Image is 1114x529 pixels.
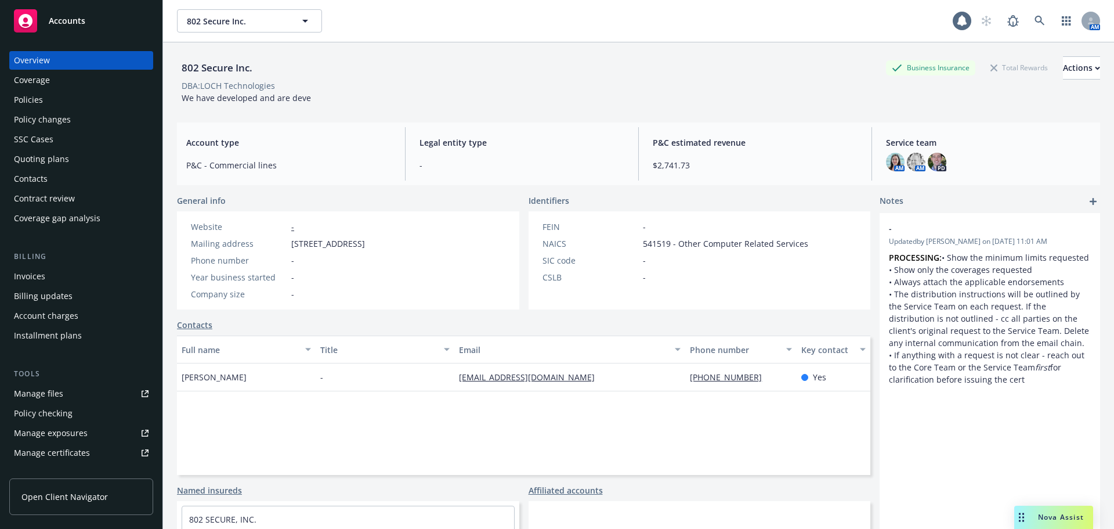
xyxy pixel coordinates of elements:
[889,252,942,263] strong: PROCESSING:
[182,371,247,383] span: [PERSON_NAME]
[177,60,257,75] div: 802 Secure Inc.
[177,195,226,207] span: General info
[542,254,638,267] div: SIC code
[419,136,624,149] span: Legal entity type
[177,484,242,496] a: Named insureds
[191,288,287,300] div: Company size
[529,195,569,207] span: Identifiers
[1001,9,1025,33] a: Report a Bug
[191,271,287,283] div: Year business started
[9,51,153,70] a: Overview
[186,136,391,149] span: Account type
[49,16,85,26] span: Accounts
[14,170,48,188] div: Contacts
[419,159,624,171] span: -
[9,150,153,168] a: Quoting plans
[9,444,153,462] a: Manage certificates
[542,237,638,250] div: NAICS
[9,209,153,228] a: Coverage gap analysis
[9,287,153,305] a: Billing updates
[291,237,365,250] span: [STREET_ADDRESS]
[14,326,82,345] div: Installment plans
[291,221,294,232] a: -
[1014,506,1029,529] div: Drag to move
[9,424,153,442] a: Manage exposures
[9,307,153,325] a: Account charges
[177,9,322,33] button: 802 Secure Inc.
[182,92,311,103] span: We have developed and are deve
[886,153,905,171] img: photo
[1055,9,1078,33] a: Switch app
[177,336,316,364] button: Full name
[14,424,88,442] div: Manage exposures
[182,344,298,356] div: Full name
[14,384,63,403] div: Manage files
[320,371,323,383] span: -
[643,221,646,233] span: -
[643,237,808,250] span: 541519 - Other Computer Related Services
[1086,195,1100,208] a: add
[907,153,925,171] img: photo
[9,91,153,109] a: Policies
[291,254,294,267] span: -
[9,71,153,89] a: Coverage
[1038,512,1084,522] span: Nova Assist
[685,336,796,364] button: Phone number
[191,237,287,250] div: Mailing address
[14,110,71,129] div: Policy changes
[14,444,90,462] div: Manage certificates
[14,404,73,423] div: Policy checking
[14,71,50,89] div: Coverage
[643,271,646,283] span: -
[542,271,638,283] div: CSLB
[189,514,256,525] a: 802 SECURE, INC.
[1035,362,1050,373] em: first
[542,221,638,233] div: FEIN
[889,222,1061,235] span: -
[21,491,108,503] span: Open Client Navigator
[9,170,153,188] a: Contacts
[182,80,275,92] div: DBA: LOCH Technologies
[1014,506,1093,529] button: Nova Assist
[690,344,779,356] div: Phone number
[9,463,153,482] a: Manage claims
[14,51,50,70] div: Overview
[14,209,100,228] div: Coverage gap analysis
[643,254,646,267] span: -
[459,344,668,356] div: Email
[1028,9,1051,33] a: Search
[14,150,69,168] div: Quoting plans
[9,404,153,423] a: Policy checking
[9,267,153,286] a: Invoices
[316,336,454,364] button: Title
[14,189,75,208] div: Contract review
[186,159,391,171] span: P&C - Commercial lines
[653,136,858,149] span: P&C estimated revenue
[813,371,826,383] span: Yes
[928,153,946,171] img: photo
[9,110,153,129] a: Policy changes
[320,344,437,356] div: Title
[985,60,1054,75] div: Total Rewards
[690,372,771,383] a: [PHONE_NUMBER]
[9,368,153,380] div: Tools
[14,91,43,109] div: Policies
[459,372,604,383] a: [EMAIL_ADDRESS][DOMAIN_NAME]
[1063,56,1100,80] button: Actions
[889,251,1091,386] p: • Show the minimum limits requested • Show only the coverages requested • Always attach the appli...
[14,130,53,149] div: SSC Cases
[14,267,45,286] div: Invoices
[9,189,153,208] a: Contract review
[191,254,287,267] div: Phone number
[797,336,870,364] button: Key contact
[14,463,73,482] div: Manage claims
[9,130,153,149] a: SSC Cases
[191,221,287,233] div: Website
[886,60,975,75] div: Business Insurance
[14,287,73,305] div: Billing updates
[1063,57,1100,79] div: Actions
[291,288,294,300] span: -
[9,251,153,262] div: Billing
[9,5,153,37] a: Accounts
